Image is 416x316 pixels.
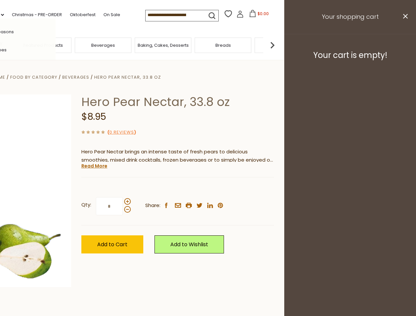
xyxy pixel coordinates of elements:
a: Breads [215,43,231,48]
a: Oktoberfest [70,11,96,18]
button: Add to Cart [81,235,143,253]
p: Hero Pear Nectar brings an intense taste of fresh pears to delicious smoothies, mixed drink cockt... [81,148,274,164]
a: Hero Pear Nectar, 33.8 oz [94,74,161,80]
a: Read More [81,163,107,169]
span: Add to Cart [97,241,127,248]
a: Add to Wishlist [154,235,224,253]
strong: Qty: [81,201,91,209]
input: Qty: [96,197,123,215]
a: Christmas - PRE-ORDER [12,11,62,18]
a: Baking, Cakes, Desserts [138,43,189,48]
img: next arrow [266,39,279,52]
a: Food By Category [10,74,57,80]
span: ( ) [107,129,136,135]
span: $0.00 [258,11,269,16]
a: On Sale [103,11,120,18]
button: $0.00 [245,10,273,20]
span: $8.95 [81,110,106,123]
h1: Hero Pear Nectar, 33.8 oz [81,94,274,109]
span: Share: [145,201,160,210]
h3: Your cart is empty! [292,50,408,60]
a: Beverages [91,43,115,48]
a: Beverages [62,74,89,80]
a: 0 Reviews [109,129,134,136]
